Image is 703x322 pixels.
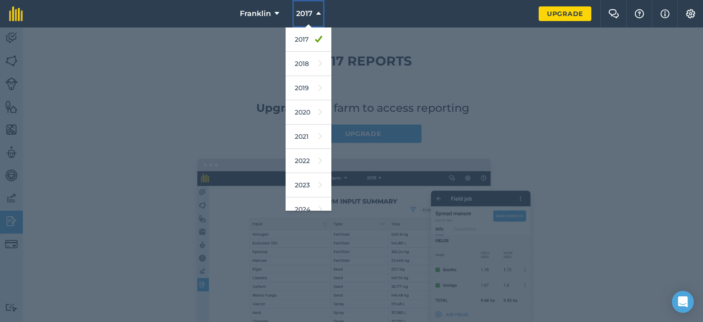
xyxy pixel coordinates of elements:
[539,6,591,21] a: Upgrade
[634,9,645,18] img: A question mark icon
[286,100,331,125] a: 2020
[286,76,331,100] a: 2019
[685,9,696,18] img: A cog icon
[9,6,23,21] img: fieldmargin Logo
[286,27,331,52] a: 2017
[286,149,331,173] a: 2022
[296,8,313,19] span: 2017
[286,52,331,76] a: 2018
[608,9,619,18] img: Two speech bubbles overlapping with the left bubble in the forefront
[660,8,670,19] img: svg+xml;base64,PHN2ZyB4bWxucz0iaHR0cDovL3d3dy53My5vcmcvMjAwMC9zdmciIHdpZHRoPSIxNyIgaGVpZ2h0PSIxNy...
[286,125,331,149] a: 2021
[286,197,331,222] a: 2024
[240,8,271,19] span: Franklin
[672,291,694,313] div: Open Intercom Messenger
[286,173,331,197] a: 2023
